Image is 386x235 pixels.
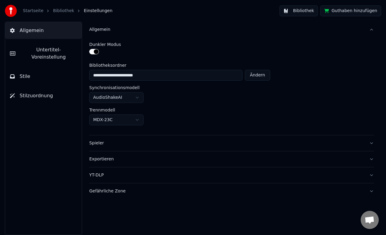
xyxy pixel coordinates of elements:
[5,22,82,39] button: Allgemein
[89,22,374,37] button: Allgemein
[84,8,112,14] span: Einstellungen
[89,135,374,151] button: Spieler
[89,172,364,178] div: YT-DLP
[89,27,364,33] div: Allgemein
[20,73,30,80] span: Stile
[89,63,270,67] label: Bibliotheksordner
[23,8,43,14] a: Startseite
[23,8,112,14] nav: breadcrumb
[20,92,53,99] span: Stilzuordnung
[5,68,82,85] button: Stile
[320,5,381,16] button: Guthaben hinzufügen
[89,42,121,47] label: Dunkler Modus
[5,5,17,17] img: youka
[89,108,115,112] label: Trennmodell
[5,87,82,104] button: Stilzuordnung
[89,183,374,199] button: Gefährliche Zone
[245,70,270,81] button: Ändern
[280,5,318,16] button: Bibliothek
[361,211,379,229] div: Chat öffnen
[89,156,364,162] div: Exportieren
[89,167,374,183] button: YT-DLP
[89,85,140,90] label: Synchronisationsmodell
[20,46,77,61] span: Untertitel-Voreinstellung
[89,37,374,135] div: Allgemein
[89,188,364,194] div: Gefährliche Zone
[20,27,44,34] span: Allgemein
[53,8,74,14] a: Bibliothek
[89,151,374,167] button: Exportieren
[89,140,364,146] div: Spieler
[5,41,82,66] button: Untertitel-Voreinstellung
